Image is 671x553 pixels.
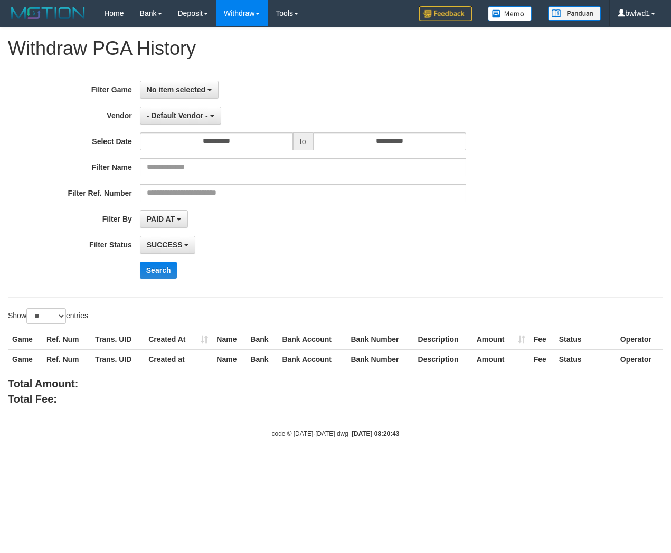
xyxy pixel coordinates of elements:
span: to [293,132,313,150]
img: panduan.png [548,6,601,21]
label: Show entries [8,308,88,324]
button: - Default Vendor - [140,107,221,125]
button: Search [140,262,177,279]
th: Name [212,349,246,369]
th: Fee [530,349,555,369]
th: Bank Account [278,349,346,369]
th: Name [212,330,246,349]
th: Amount [472,330,530,349]
th: Amount [472,349,530,369]
th: Created at [144,349,212,369]
th: Trans. UID [91,330,144,349]
button: No item selected [140,81,219,99]
strong: [DATE] 08:20:43 [352,430,399,437]
th: Description [414,349,472,369]
button: SUCCESS [140,236,196,254]
span: - Default Vendor - [147,111,208,120]
img: MOTION_logo.png [8,5,88,21]
h1: Withdraw PGA History [8,38,663,59]
b: Total Fee: [8,393,57,405]
select: Showentries [26,308,66,324]
th: Fee [530,330,555,349]
b: Total Amount: [8,378,78,389]
th: Bank Number [346,330,413,349]
th: Bank [246,330,278,349]
th: Trans. UID [91,349,144,369]
th: Created At [144,330,212,349]
th: Status [555,349,616,369]
th: Game [8,349,42,369]
th: Bank Account [278,330,346,349]
img: Feedback.jpg [419,6,472,21]
th: Operator [616,349,663,369]
th: Description [414,330,472,349]
th: Ref. Num [42,349,91,369]
th: Bank Number [346,349,413,369]
img: Button%20Memo.svg [488,6,532,21]
small: code © [DATE]-[DATE] dwg | [272,430,400,437]
span: PAID AT [147,215,175,223]
th: Game [8,330,42,349]
th: Ref. Num [42,330,91,349]
button: PAID AT [140,210,188,228]
span: SUCCESS [147,241,183,249]
span: No item selected [147,85,205,94]
th: Operator [616,330,663,349]
th: Status [555,330,616,349]
th: Bank [246,349,278,369]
